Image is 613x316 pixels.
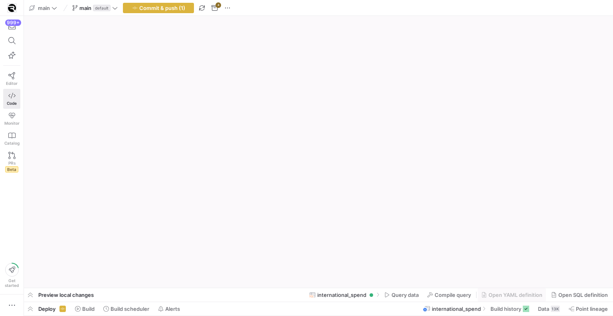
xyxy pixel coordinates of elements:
button: Build scheduler [100,302,153,316]
span: Code [7,101,17,106]
span: Editor [6,81,18,86]
button: Build history [487,302,533,316]
a: Catalog [3,129,20,149]
span: Data [538,306,549,312]
span: Get started [5,278,19,288]
a: Monitor [3,109,20,129]
span: Build [82,306,95,312]
button: main [27,3,59,13]
span: main [79,5,91,11]
span: Build scheduler [111,306,149,312]
button: Alerts [154,302,184,316]
img: https://storage.googleapis.com/y42-prod-data-exchange/images/9vP1ZiGb3SDtS36M2oSqLE2NxN9MAbKgqIYc... [8,4,16,12]
a: https://storage.googleapis.com/y42-prod-data-exchange/images/9vP1ZiGb3SDtS36M2oSqLE2NxN9MAbKgqIYc... [3,1,20,15]
div: 13K [551,306,560,312]
a: Editor [3,69,20,89]
span: Alerts [165,306,180,312]
span: Open SQL definition [558,292,608,298]
button: 999+ [3,19,20,33]
span: Build history [490,306,521,312]
button: Query data [381,288,422,302]
div: 999+ [5,20,21,26]
span: PRs [8,161,16,165]
button: Open SQL definition [548,288,611,302]
span: Beta [5,166,18,173]
button: Build [71,302,98,316]
button: Point lineage [565,302,611,316]
span: Monitor [4,121,20,126]
span: Deploy [38,306,55,312]
span: Catalog [4,141,20,145]
span: Commit & push (1) [139,5,185,11]
button: maindefault [70,3,120,13]
span: Query data [392,292,419,298]
a: PRsBeta [3,149,20,176]
button: Compile query [424,288,475,302]
span: main [38,5,50,11]
button: Getstarted [3,260,20,291]
span: international_spend [432,306,481,312]
span: default [93,5,111,11]
a: Code [3,89,20,109]
button: Commit & push (1) [123,3,194,13]
span: international_spend [317,292,366,298]
span: Compile query [435,292,471,298]
button: Data13K [534,302,564,316]
span: Point lineage [576,306,608,312]
span: Preview local changes [38,292,94,298]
